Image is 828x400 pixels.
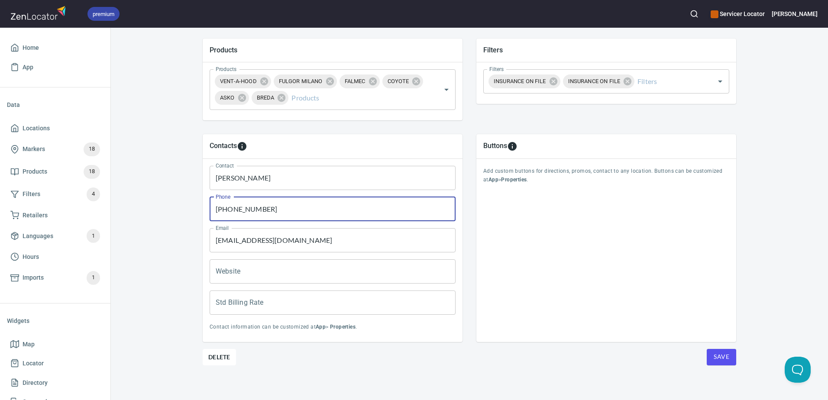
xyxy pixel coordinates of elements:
span: premium [87,10,120,19]
span: Filters [23,189,40,200]
a: Markers18 [7,138,103,161]
a: Languages1 [7,225,103,247]
span: ASKO [215,94,240,102]
span: 1 [87,273,100,283]
span: Products [23,166,47,177]
h5: Contacts [210,141,237,152]
img: zenlocator [10,3,68,22]
svg: To add custom buttons for locations, please go to Apps > Properties > Buttons. [507,141,517,152]
div: INSURANCE ON FILE [488,74,560,88]
div: BREDA [252,91,289,105]
span: Locations [23,123,50,134]
span: Map [23,339,35,350]
b: App [316,324,326,330]
button: Search [685,4,704,23]
b: Properties [501,177,527,183]
a: Locations [7,119,103,138]
iframe: Help Scout Beacon - Open [785,357,811,383]
span: Locator [23,358,44,369]
span: INSURANCE ON FILE [488,77,551,85]
button: [PERSON_NAME] [772,4,818,23]
a: Map [7,335,103,354]
div: ASKO [215,91,249,105]
button: color-CE600E [711,10,718,18]
span: 18 [84,167,100,177]
div: FULGOR MILANO [274,74,337,88]
span: Save [714,352,729,362]
li: Data [7,94,103,115]
span: BREDA [252,94,280,102]
button: Delete [203,349,236,365]
p: Add custom buttons for directions, promos, contact to any location. Buttons can be customized at > . [483,167,729,184]
span: VENT-A-HOOD [215,77,262,85]
a: Home [7,38,103,58]
h6: [PERSON_NAME] [772,9,818,19]
span: App [23,62,33,73]
a: Filters4 [7,183,103,206]
a: Hours [7,247,103,267]
div: premium [87,7,120,21]
span: Home [23,42,39,53]
div: COYOTE [382,74,424,88]
svg: To add custom contact information for locations, please go to Apps > Properties > Contacts. [237,141,247,152]
div: INSURANCE ON FILE [563,74,635,88]
input: Filters [636,73,701,90]
span: 18 [84,144,100,154]
li: Widgets [7,310,103,331]
span: Retailers [23,210,48,221]
button: Save [707,349,736,365]
button: Open [440,84,453,96]
h5: Filters [483,45,729,55]
span: FULGOR MILANO [274,77,328,85]
a: Products18 [7,161,103,183]
p: Contact information can be customized at > . [210,323,456,332]
b: Properties [330,324,356,330]
b: App [488,177,498,183]
a: Imports1 [7,267,103,289]
h5: Products [210,45,456,55]
span: 4 [87,189,100,199]
a: Directory [7,373,103,393]
span: INSURANCE ON FILE [563,77,626,85]
button: Open [714,75,726,87]
a: App [7,58,103,77]
a: Retailers [7,206,103,225]
h5: Buttons [483,141,507,152]
span: Directory [23,377,48,388]
span: Markers [23,144,45,155]
h6: Servicer Locator [711,9,764,19]
input: Products [290,90,427,106]
span: Hours [23,252,39,262]
span: 1 [87,231,100,241]
span: Delete [208,352,230,362]
span: Languages [23,231,53,242]
span: COYOTE [382,77,414,85]
a: Locator [7,354,103,373]
span: FALMEC [340,77,371,85]
div: FALMEC [340,74,380,88]
div: VENT-A-HOOD [215,74,271,88]
span: Imports [23,272,44,283]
